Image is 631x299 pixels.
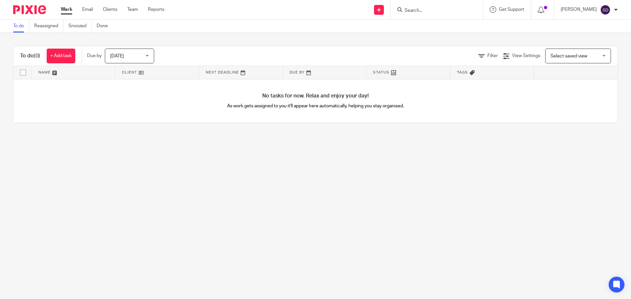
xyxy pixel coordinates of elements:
[499,7,524,12] span: Get Support
[87,53,102,59] p: Due by
[110,54,124,58] span: [DATE]
[47,49,75,63] a: + Add task
[165,103,467,109] p: As work gets assigned to you it'll appear here automatically, helping you stay organised.
[404,8,463,14] input: Search
[600,5,611,15] img: svg%3E
[550,54,587,58] span: Select saved view
[457,71,468,74] span: Tags
[13,20,29,32] a: To do
[512,53,540,58] span: View Settings
[82,6,93,13] a: Email
[127,6,138,13] a: Team
[61,6,72,13] a: Work
[68,20,92,32] a: Snoozed
[20,53,40,59] h1: To do
[34,53,40,58] span: (0)
[34,20,63,32] a: Reassigned
[148,6,164,13] a: Reports
[561,6,597,13] p: [PERSON_NAME]
[103,6,117,13] a: Clients
[13,93,618,99] h4: No tasks for now. Relax and enjoy your day!
[97,20,113,32] a: Done
[487,53,498,58] span: Filter
[13,5,46,14] img: Pixie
